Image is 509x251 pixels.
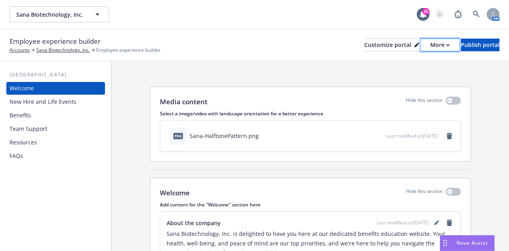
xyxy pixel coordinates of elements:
a: Welcome [6,82,105,95]
p: Select a image/video with landscape orientation for a better experience [160,110,461,117]
div: Sana-HalftonePattern.png [190,132,259,140]
p: Welcome [160,188,190,198]
a: Start snowing [432,6,448,22]
span: About the company [167,219,221,227]
a: Sana Biotechnology, Inc. [36,47,90,54]
span: Nova Assist [457,239,488,246]
button: preview file [376,132,383,140]
span: Last modified on [DATE] [377,219,429,226]
span: Sana Biotechnology, Inc. [16,10,85,19]
a: FAQs [6,150,105,162]
p: Media content [160,97,208,107]
a: Search [468,6,484,22]
a: Team Support [6,123,105,135]
a: New Hire and Life Events [6,95,105,108]
span: Employee experience builder [96,47,161,54]
a: Accounts [10,47,30,54]
button: Nova Assist [440,235,495,251]
a: remove [445,218,454,228]
a: remove [445,131,454,141]
div: 25 [422,8,429,15]
a: Resources [6,136,105,149]
div: Drag to move [440,235,450,251]
div: Resources [10,136,37,149]
a: Benefits [6,109,105,122]
button: download file [363,132,369,140]
span: Last modified on [DATE] [386,132,438,139]
div: [GEOGRAPHIC_DATA] [6,71,105,79]
span: png [173,133,183,139]
p: Hide this section [406,97,443,107]
div: FAQs [10,150,23,162]
p: Add content for the "Welcome" section here [160,201,461,208]
div: More [430,39,450,51]
a: editPencil [432,218,441,228]
div: Team Support [10,123,47,135]
button: Sana Biotechnology, Inc. [10,6,109,22]
p: Hide this section [406,188,443,198]
div: Benefits [10,109,31,122]
button: More [421,39,459,51]
div: Welcome [10,82,34,95]
span: Employee experience builder [10,36,101,47]
a: Report a Bug [450,6,466,22]
div: New Hire and Life Events [10,95,76,108]
button: Customize portal [364,39,419,51]
button: Publish portal [461,39,499,51]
